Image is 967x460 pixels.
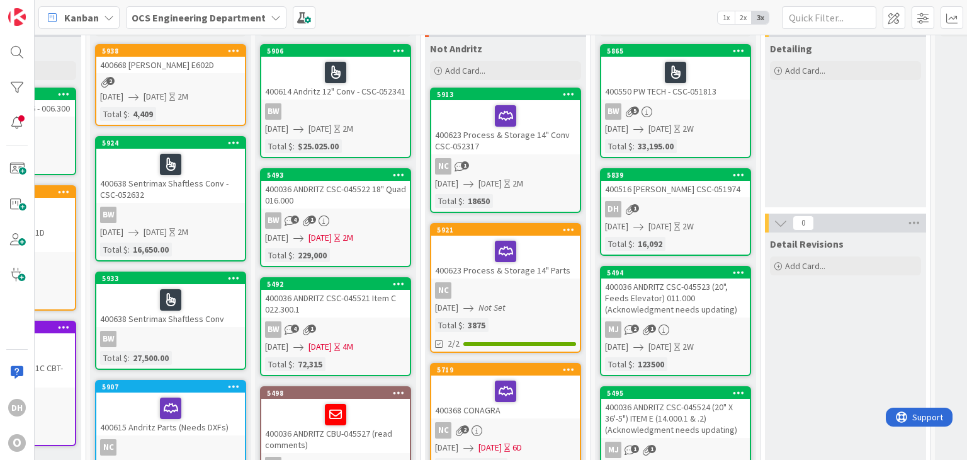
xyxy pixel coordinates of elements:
[605,237,633,251] div: Total $
[261,290,410,318] div: 400036 ANDRITZ CSC-045521 Item C 022.300.1
[431,224,580,236] div: 5921
[8,8,26,26] img: Visit kanbanzone.com
[770,42,812,55] span: Detailing
[100,351,128,365] div: Total $
[293,248,295,262] span: :
[293,139,295,153] span: :
[96,331,245,347] div: BW
[308,325,316,333] span: 1
[605,340,628,354] span: [DATE]
[100,107,128,121] div: Total $
[102,47,245,55] div: 5938
[601,399,750,438] div: 400036 ANDRITZ CSC-045524 (20" X 36'-5") ITEM E (14.000.1 & .2) (Acknowledgment needs updating)
[682,220,694,233] div: 2W
[607,389,750,398] div: 5495
[605,122,628,135] span: [DATE]
[431,376,580,418] div: 400368 CONAGRA
[261,170,410,181] div: 5493
[295,357,325,371] div: 72,315
[431,236,580,279] div: 400623 Process & Storage 14" Parts
[431,364,580,418] div: 5719400368 CONAGRA
[293,357,295,371] span: :
[128,243,130,256] span: :
[96,381,245,435] div: 5907400615 Andritz Parts (Needs DXFs)
[265,122,288,135] span: [DATE]
[261,45,410,57] div: 5906
[437,90,580,99] div: 5913
[96,45,245,57] div: 5938
[291,325,299,333] span: 4
[342,231,353,244] div: 2M
[26,2,57,17] span: Support
[130,351,172,365] div: 27,500.00
[465,194,493,208] div: 18650
[267,280,410,289] div: 5492
[793,216,814,231] span: 0
[601,442,750,458] div: MJ
[682,122,694,135] div: 2W
[445,65,485,76] span: Add Card...
[735,11,752,24] span: 2x
[128,351,130,365] span: :
[261,181,410,209] div: 400036 ANDRITZ CSC-045522 18" Quad 016.000
[431,89,580,154] div: 5913400623 Process & Storage 14" Conv CSC-052317
[261,279,410,290] div: 5492
[601,267,750,318] div: 5494400036 ANDRITZ CSC-045523 (20", Feeds Elevator) 011.000 (Acknowledgment needs updating)
[601,201,750,217] div: DH
[308,340,332,354] span: [DATE]
[8,399,26,417] div: DH
[308,122,332,135] span: [DATE]
[96,273,245,284] div: 5933
[605,321,621,338] div: MJ
[770,238,844,250] span: Detail Revisions
[8,434,26,452] div: O
[342,340,353,354] div: 4M
[431,282,580,299] div: NC
[601,321,750,338] div: MJ
[100,226,123,239] span: [DATE]
[461,425,469,434] span: 2
[261,212,410,229] div: BW
[448,337,460,350] span: 2/2
[96,57,245,73] div: 400668 [PERSON_NAME] E602D
[601,170,750,181] div: 5839
[682,340,694,354] div: 2W
[635,237,665,251] div: 16,092
[785,65,825,76] span: Add Card...
[478,302,506,313] i: Not Set
[431,158,580,175] div: NC
[430,42,482,55] span: Not Andritz
[607,171,750,180] div: 5839
[100,439,116,456] div: NC
[265,212,281,229] div: BW
[132,11,266,24] b: OCS Engineering Department
[465,318,489,332] div: 3875
[144,226,167,239] span: [DATE]
[96,393,245,435] div: 400615 Andritz Parts (Needs DXFs)
[64,10,99,25] span: Kanban
[605,103,621,120] div: BW
[100,90,123,103] span: [DATE]
[261,321,410,338] div: BW
[267,47,410,55] div: 5906
[96,439,245,456] div: NC
[601,267,750,279] div: 5494
[261,279,410,318] div: 5492400036 ANDRITZ CSC-045521 Item C 022.300.1
[437,365,580,374] div: 5719
[106,77,115,85] span: 2
[431,422,580,439] div: NC
[633,357,635,371] span: :
[601,388,750,399] div: 5495
[435,441,458,454] span: [DATE]
[96,137,245,149] div: 5924
[601,170,750,197] div: 5839400516 [PERSON_NAME] CSC-051974
[267,171,410,180] div: 5493
[265,340,288,354] span: [DATE]
[431,364,580,376] div: 5719
[96,284,245,327] div: 400638 Sentrimax Shaftless Conv
[601,45,750,57] div: 5865
[178,90,188,103] div: 2M
[96,207,245,223] div: BW
[437,226,580,234] div: 5921
[128,107,130,121] span: :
